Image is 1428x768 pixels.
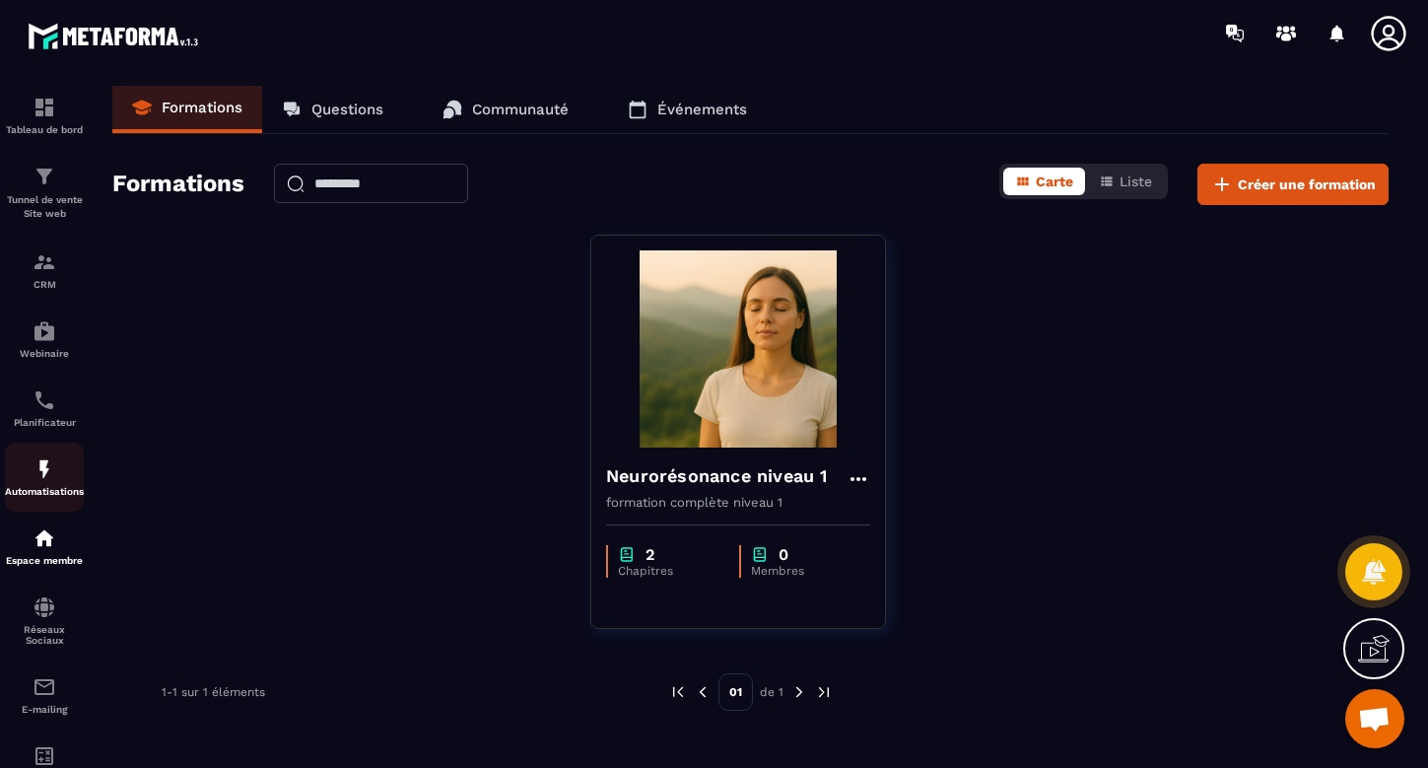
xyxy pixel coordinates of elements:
[657,101,747,118] p: Événements
[1120,174,1152,189] span: Liste
[606,462,828,490] h4: Neurorésonance niveau 1
[33,457,56,481] img: automations
[33,388,56,412] img: scheduler
[718,673,753,711] p: 01
[33,526,56,550] img: automations
[608,86,767,133] a: Événements
[112,164,244,205] h2: Formations
[33,319,56,343] img: automations
[606,495,870,510] p: formation complète niveau 1
[751,564,850,578] p: Membres
[33,165,56,188] img: formation
[5,704,84,715] p: E-mailing
[646,545,654,564] p: 2
[618,545,636,564] img: chapter
[779,545,788,564] p: 0
[33,675,56,699] img: email
[5,279,84,290] p: CRM
[5,236,84,305] a: formationformationCRM
[751,545,769,564] img: chapter
[311,101,383,118] p: Questions
[162,685,265,699] p: 1-1 sur 1 éléments
[5,417,84,428] p: Planificateur
[5,193,84,221] p: Tunnel de vente Site web
[5,348,84,359] p: Webinaire
[162,99,242,116] p: Formations
[1197,164,1389,205] button: Créer une formation
[669,683,687,701] img: prev
[1238,175,1376,194] span: Créer une formation
[5,81,84,150] a: formationformationTableau de bord
[815,683,833,701] img: next
[790,683,808,701] img: next
[262,86,403,133] a: Questions
[33,250,56,274] img: formation
[112,86,262,133] a: Formations
[33,96,56,119] img: formation
[760,684,783,700] p: de 1
[1087,168,1164,195] button: Liste
[5,581,84,661] a: social-networksocial-networkRéseaux Sociaux
[1036,174,1073,189] span: Carte
[694,683,712,701] img: prev
[5,624,84,646] p: Réseaux Sociaux
[5,124,84,135] p: Tableau de bord
[472,101,569,118] p: Communauté
[5,661,84,730] a: emailemailE-mailing
[5,305,84,374] a: automationsautomationsWebinaire
[33,744,56,768] img: accountant
[590,235,911,654] a: formation-backgroundNeurorésonance niveau 1formation complète niveau 1chapter2Chapitreschapter0Me...
[28,18,205,54] img: logo
[5,486,84,497] p: Automatisations
[1003,168,1085,195] button: Carte
[5,443,84,512] a: automationsautomationsAutomatisations
[1345,689,1404,748] div: Ouvrir le chat
[33,595,56,619] img: social-network
[5,150,84,236] a: formationformationTunnel de vente Site web
[5,555,84,566] p: Espace membre
[5,512,84,581] a: automationsautomationsEspace membre
[606,250,870,448] img: formation-background
[618,564,719,578] p: Chapitres
[5,374,84,443] a: schedulerschedulerPlanificateur
[423,86,588,133] a: Communauté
